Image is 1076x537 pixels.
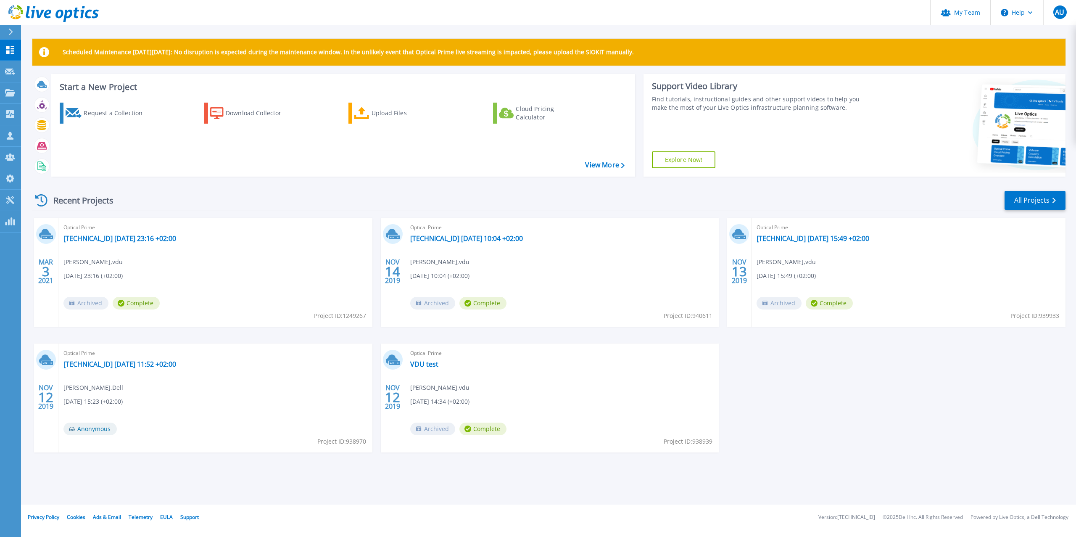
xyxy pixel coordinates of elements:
[410,383,469,392] span: [PERSON_NAME] , vdu
[731,256,747,287] div: NOV 2019
[385,268,400,275] span: 14
[63,271,123,280] span: [DATE] 23:16 (+02:00)
[410,349,714,358] span: Optical Prime
[410,271,469,280] span: [DATE] 10:04 (+02:00)
[664,311,712,320] span: Project ID: 940611
[28,513,59,521] a: Privacy Policy
[385,382,401,413] div: NOV 2019
[652,151,716,168] a: Explore Now!
[226,105,293,122] div: Download Collector
[63,360,176,368] a: [TECHNICAL_ID] [DATE] 11:52 +02:00
[63,383,123,392] span: [PERSON_NAME] , Dell
[757,257,816,267] span: [PERSON_NAME] , vdu
[385,256,401,287] div: NOV 2019
[732,268,747,275] span: 13
[757,297,802,310] span: Archived
[818,515,875,520] li: Version: [TECHNICAL_ID]
[60,103,153,124] a: Request a Collection
[63,223,367,232] span: Optical Prime
[63,297,108,310] span: Archived
[971,515,1068,520] li: Powered by Live Optics, a Dell Technology
[806,297,853,310] span: Complete
[204,103,298,124] a: Download Collector
[314,311,366,320] span: Project ID: 1249267
[160,513,173,521] a: EULA
[38,256,54,287] div: MAR 2021
[63,349,367,358] span: Optical Prime
[60,82,624,92] h3: Start a New Project
[410,360,438,368] a: VDU test
[38,382,54,413] div: NOV 2019
[372,105,439,122] div: Upload Files
[652,95,870,112] div: Find tutorials, instructional guides and other support videos to help you make the most of your L...
[410,257,469,267] span: [PERSON_NAME] , vdu
[348,103,442,124] a: Upload Files
[410,234,523,243] a: [TECHNICAL_ID] [DATE] 10:04 +02:00
[493,103,587,124] a: Cloud Pricing Calculator
[410,223,714,232] span: Optical Prime
[410,397,469,406] span: [DATE] 14:34 (+02:00)
[585,161,624,169] a: View More
[1005,191,1065,210] a: All Projects
[1055,9,1064,16] span: AU
[63,234,176,243] a: [TECHNICAL_ID] [DATE] 23:16 +02:00
[63,49,634,56] p: Scheduled Maintenance [DATE][DATE]: No disruption is expected during the maintenance window. In t...
[113,297,160,310] span: Complete
[410,423,455,435] span: Archived
[93,513,121,521] a: Ads & Email
[317,437,366,446] span: Project ID: 938970
[84,105,151,122] div: Request a Collection
[1010,311,1059,320] span: Project ID: 939933
[459,297,506,310] span: Complete
[385,394,400,401] span: 12
[883,515,963,520] li: © 2025 Dell Inc. All Rights Reserved
[63,257,123,267] span: [PERSON_NAME] , vdu
[32,190,125,211] div: Recent Projects
[757,271,816,280] span: [DATE] 15:49 (+02:00)
[410,297,455,310] span: Archived
[63,423,117,435] span: Anonymous
[180,513,199,521] a: Support
[652,81,870,92] div: Support Video Library
[63,397,123,406] span: [DATE] 15:23 (+02:00)
[459,423,506,435] span: Complete
[38,394,53,401] span: 12
[67,513,85,521] a: Cookies
[757,234,869,243] a: [TECHNICAL_ID] [DATE] 15:49 +02:00
[516,105,583,122] div: Cloud Pricing Calculator
[42,268,50,275] span: 3
[129,513,153,521] a: Telemetry
[757,223,1060,232] span: Optical Prime
[664,437,712,446] span: Project ID: 938939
